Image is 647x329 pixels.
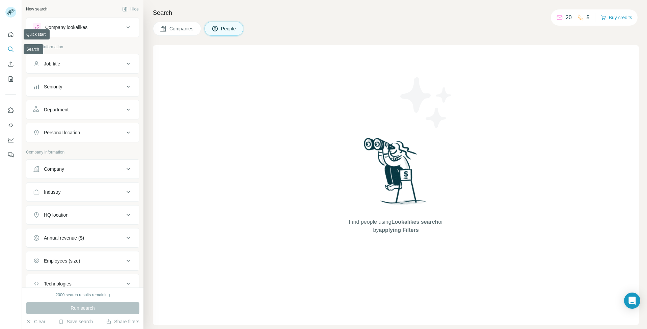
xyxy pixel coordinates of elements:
[58,318,93,325] button: Save search
[44,280,72,287] div: Technologies
[624,293,640,309] div: Open Intercom Messenger
[44,60,60,67] div: Job title
[392,219,438,225] span: Lookalikes search
[44,166,64,172] div: Company
[26,230,139,246] button: Annual revenue ($)
[26,184,139,200] button: Industry
[221,25,237,32] span: People
[153,8,639,18] h4: Search
[26,253,139,269] button: Employees (size)
[342,218,450,234] span: Find people using or by
[26,6,47,12] div: New search
[44,212,69,218] div: HQ location
[44,235,84,241] div: Annual revenue ($)
[44,129,80,136] div: Personal location
[5,28,16,40] button: Quick start
[5,73,16,85] button: My lists
[44,106,69,113] div: Department
[26,207,139,223] button: HQ location
[117,4,143,14] button: Hide
[587,13,590,22] p: 5
[26,102,139,118] button: Department
[44,83,62,90] div: Seniority
[26,276,139,292] button: Technologies
[26,79,139,95] button: Seniority
[26,44,139,50] p: Personal information
[26,56,139,72] button: Job title
[106,318,139,325] button: Share filters
[361,136,431,211] img: Surfe Illustration - Woman searching with binoculars
[566,13,572,22] p: 20
[26,125,139,141] button: Personal location
[601,13,632,22] button: Buy credits
[5,43,16,55] button: Search
[56,292,110,298] div: 2000 search results remaining
[26,161,139,177] button: Company
[169,25,194,32] span: Companies
[379,227,419,233] span: applying Filters
[5,149,16,161] button: Feedback
[5,58,16,70] button: Enrich CSV
[5,134,16,146] button: Dashboard
[44,257,80,264] div: Employees (size)
[26,149,139,155] p: Company information
[26,318,45,325] button: Clear
[26,19,139,35] button: Company lookalikes
[44,189,61,195] div: Industry
[5,119,16,131] button: Use Surfe API
[396,72,457,133] img: Surfe Illustration - Stars
[45,24,87,31] div: Company lookalikes
[5,104,16,116] button: Use Surfe on LinkedIn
